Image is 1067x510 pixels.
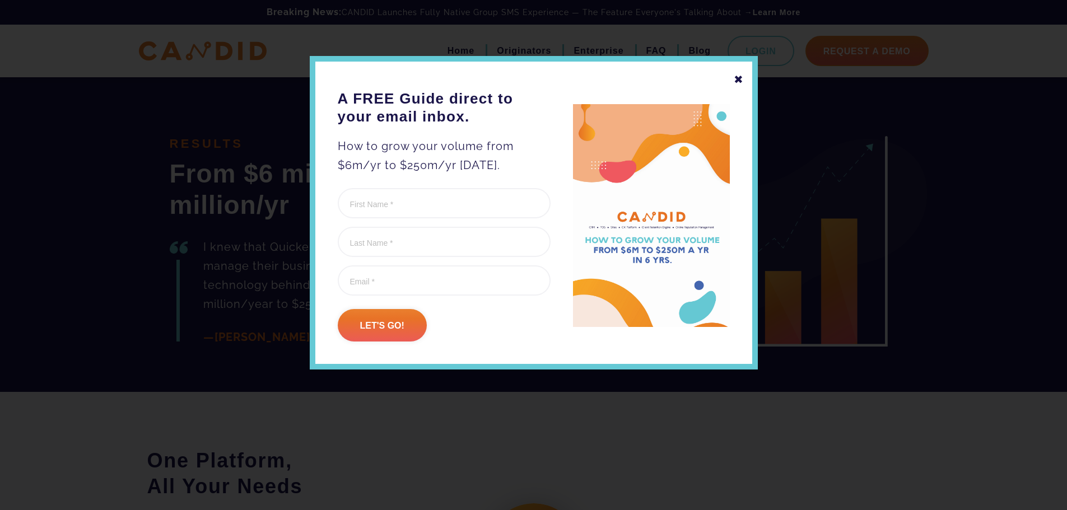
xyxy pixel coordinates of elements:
[338,309,427,341] input: Let's go!
[338,90,551,125] h3: A FREE Guide direct to your email inbox.
[338,227,551,257] input: Last Name *
[734,70,744,89] div: ✖
[573,104,730,327] img: A FREE Guide direct to your email inbox.
[338,137,551,175] p: How to grow your volume from $6m/yr to $250m/yr [DATE].
[338,188,551,218] input: First Name *
[338,265,551,296] input: Email *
